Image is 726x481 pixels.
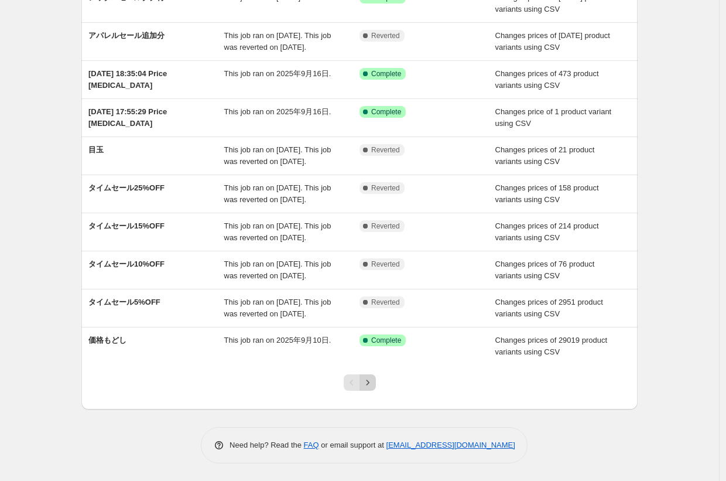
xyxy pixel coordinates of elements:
[495,107,612,128] span: Changes price of 1 product variant using CSV
[359,374,376,391] button: Next
[88,183,165,192] span: タイムセール25%OFF
[88,221,165,230] span: タイムセール15%OFF
[224,298,331,318] span: This job ran on [DATE]. This job was reverted on [DATE].
[495,260,595,280] span: Changes prices of 76 product variants using CSV
[88,69,167,90] span: [DATE] 18:35:04 Price [MEDICAL_DATA]
[88,107,167,128] span: [DATE] 17:55:29 Price [MEDICAL_DATA]
[224,145,331,166] span: This job ran on [DATE]. This job was reverted on [DATE].
[88,260,165,268] span: タイムセール10%OFF
[371,69,401,79] span: Complete
[224,183,331,204] span: This job ran on [DATE]. This job was reverted on [DATE].
[371,145,400,155] span: Reverted
[224,260,331,280] span: This job ran on [DATE]. This job was reverted on [DATE].
[495,31,610,52] span: Changes prices of [DATE] product variants using CSV
[495,336,608,356] span: Changes prices of 29019 product variants using CSV
[371,107,401,117] span: Complete
[371,31,400,40] span: Reverted
[224,107,331,116] span: This job ran on 2025年9月16日.
[319,441,386,449] span: or email support at
[495,221,599,242] span: Changes prices of 214 product variants using CSV
[230,441,304,449] span: Need help? Read the
[371,183,400,193] span: Reverted
[88,298,160,306] span: タイムセール5%OFF
[224,69,331,78] span: This job ran on 2025年9月16日.
[224,31,331,52] span: This job ran on [DATE]. This job was reverted on [DATE].
[224,221,331,242] span: This job ran on [DATE]. This job was reverted on [DATE].
[88,31,165,40] span: アパレルセール追加分
[495,69,599,90] span: Changes prices of 473 product variants using CSV
[224,336,331,344] span: This job ran on 2025年9月10日.
[371,298,400,307] span: Reverted
[344,374,376,391] nav: Pagination
[371,260,400,269] span: Reverted
[88,336,126,344] span: 価格もどし
[495,183,599,204] span: Changes prices of 158 product variants using CSV
[371,336,401,345] span: Complete
[495,145,595,166] span: Changes prices of 21 product variants using CSV
[386,441,515,449] a: [EMAIL_ADDRESS][DOMAIN_NAME]
[495,298,603,318] span: Changes prices of 2951 product variants using CSV
[371,221,400,231] span: Reverted
[304,441,319,449] a: FAQ
[88,145,104,154] span: 目玉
